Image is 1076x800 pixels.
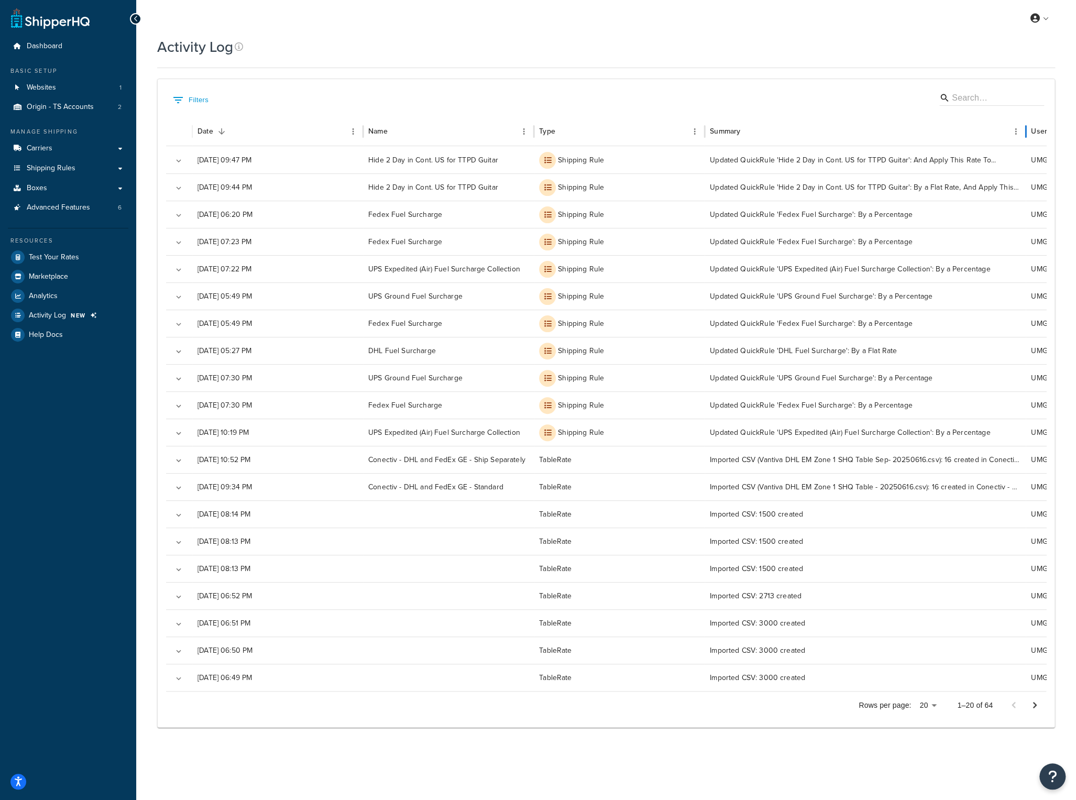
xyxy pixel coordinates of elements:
[363,391,534,419] div: Fedex Fuel Surcharge
[705,555,1026,582] div: Imported CSV: 1500 created
[192,337,363,364] div: [DATE] 05:27 PM
[8,325,128,344] a: Help Docs
[952,92,1028,104] input: Search…
[192,609,363,637] div: [DATE] 06:51 PM
[957,700,993,710] p: 1–20 of 64
[534,582,705,609] div: TableRate
[171,426,186,441] button: Expand
[171,181,186,195] button: Expand
[558,428,604,438] p: Shipping Rule
[705,201,1026,228] div: Updated QuickRule 'Fedex Fuel Surcharge': By a Percentage
[705,473,1026,500] div: Imported CSV (Vantiva DHL EM Zone 1 SHQ Table - 20250616.csv): 16 created in Conectiv - DHL and F...
[558,155,604,166] p: Shipping Rule
[558,373,604,383] p: Shipping Rule
[171,453,186,468] button: Expand
[705,228,1026,255] div: Updated QuickRule 'Fedex Fuel Surcharge': By a Percentage
[705,173,1026,201] div: Updated QuickRule 'Hide 2 Day in Cont. US for TTPD Guitar': By a Flat Rate, And Apply This Rate T...
[192,500,363,528] div: [DATE] 08:14 PM
[71,311,86,320] span: NEW
[705,637,1026,664] div: Imported CSV: 3000 created
[558,264,604,275] p: Shipping Rule
[171,317,186,332] button: Expand
[192,473,363,500] div: [DATE] 09:34 PM
[27,144,52,153] span: Carriers
[8,287,128,305] a: Analytics
[171,154,186,168] button: Expand
[171,262,186,277] button: Expand
[192,528,363,555] div: [DATE] 08:13 PM
[8,139,128,158] li: Carriers
[29,331,63,339] span: Help Docs
[8,67,128,75] div: Basic Setup
[915,698,940,713] div: 20
[534,637,705,664] div: TableRate
[192,255,363,282] div: [DATE] 07:22 PM
[363,255,534,282] div: UPS Expedited (Air) Fuel Surcharge Collection
[859,700,911,710] p: Rows per page:
[214,124,229,139] button: Sort
[192,364,363,391] div: [DATE] 07:30 PM
[363,419,534,446] div: UPS Expedited (Air) Fuel Surcharge Collection
[171,235,186,250] button: Expand
[171,399,186,413] button: Expand
[192,391,363,419] div: [DATE] 07:30 PM
[171,480,186,495] button: Expand
[171,671,186,686] button: Expand
[8,97,128,117] li: Origins
[534,664,705,691] div: TableRate
[558,346,604,356] p: Shipping Rule
[171,208,186,223] button: Expand
[170,92,211,108] button: Show filters
[705,664,1026,691] div: Imported CSV: 3000 created
[171,344,186,359] button: Expand
[192,201,363,228] div: [DATE] 06:20 PM
[171,508,186,522] button: Expand
[705,282,1026,310] div: Updated QuickRule 'UPS Ground Fuel Surcharge': By a Percentage
[705,419,1026,446] div: Updated QuickRule 'UPS Expedited (Air) Fuel Surcharge Collection': By a Percentage
[192,446,363,473] div: [DATE] 10:52 PM
[8,78,128,97] a: Websites 1
[939,90,1044,108] div: Search
[8,306,128,325] a: Activity Log NEW
[197,126,213,137] div: Date
[8,37,128,56] a: Dashboard
[192,173,363,201] div: [DATE] 09:44 PM
[27,103,94,112] span: Origin - TS Accounts
[192,310,363,337] div: [DATE] 05:49 PM
[710,126,740,137] div: Summary
[29,311,66,320] span: Activity Log
[558,182,604,193] p: Shipping Rule
[534,555,705,582] div: TableRate
[517,124,531,139] button: Menu
[1024,695,1045,716] button: Go to next page
[534,473,705,500] div: TableRate
[192,228,363,255] div: [DATE] 07:23 PM
[192,555,363,582] div: [DATE] 08:13 PM
[29,253,79,262] span: Test Your Rates
[363,446,534,473] div: Conectiv - DHL and FedEx GE - Ship Separately
[171,589,186,604] button: Expand
[171,290,186,304] button: Expand
[8,127,128,136] div: Manage Shipping
[705,146,1026,173] div: Updated QuickRule 'Hide 2 Day in Cont. US for TTPD Guitar': And Apply This Rate To...
[534,446,705,473] div: TableRate
[705,446,1026,473] div: Imported CSV (Vantiva DHL EM Zone 1 SHQ Table Sep- 20250616.csv): 16 created in Conectiv - DHL an...
[363,364,534,391] div: UPS Ground Fuel Surcharge
[539,126,555,137] div: Type
[8,179,128,198] a: Boxes
[8,78,128,97] li: Websites
[558,319,604,329] p: Shipping Rule
[8,267,128,286] li: Marketplace
[171,562,186,577] button: Expand
[27,164,75,173] span: Shipping Rules
[171,644,186,659] button: Expand
[534,528,705,555] div: TableRate
[705,391,1026,419] div: Updated QuickRule 'Fedex Fuel Surcharge': By a Percentage
[192,419,363,446] div: [DATE] 10:19 PM
[558,400,604,411] p: Shipping Rule
[534,500,705,528] div: TableRate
